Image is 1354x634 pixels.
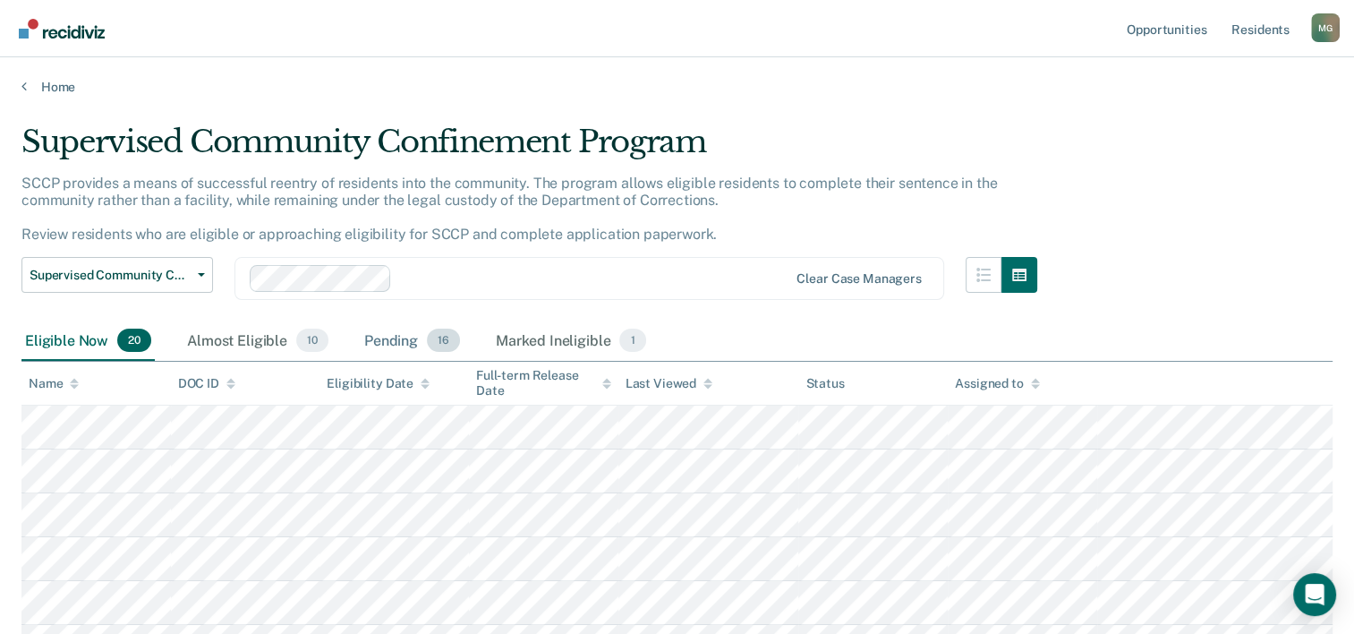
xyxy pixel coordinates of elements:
span: 20 [117,329,151,352]
p: SCCP provides a means of successful reentry of residents into the community. The program allows e... [21,175,997,244]
span: 1 [619,329,645,352]
div: Open Intercom Messenger [1293,573,1336,616]
div: Almost Eligible10 [183,321,332,361]
img: Recidiviz [19,19,105,39]
div: Marked Ineligible1 [492,321,650,361]
div: DOC ID [178,376,235,391]
div: Status [805,376,844,391]
div: Clear case managers [796,271,921,287]
span: 16 [427,329,460,352]
span: Supervised Community Confinement Program [30,268,191,283]
div: M G [1311,13,1340,42]
div: Eligible Now20 [21,321,155,361]
div: Pending16 [361,321,464,361]
button: Supervised Community Confinement Program [21,257,213,293]
span: 10 [296,329,328,352]
div: Last Viewed [626,376,712,391]
div: Eligibility Date [327,376,430,391]
div: Supervised Community Confinement Program [21,124,1037,175]
a: Home [21,79,1333,95]
button: Profile dropdown button [1311,13,1340,42]
div: Full-term Release Date [476,368,611,398]
div: Assigned to [955,376,1039,391]
div: Name [29,376,79,391]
